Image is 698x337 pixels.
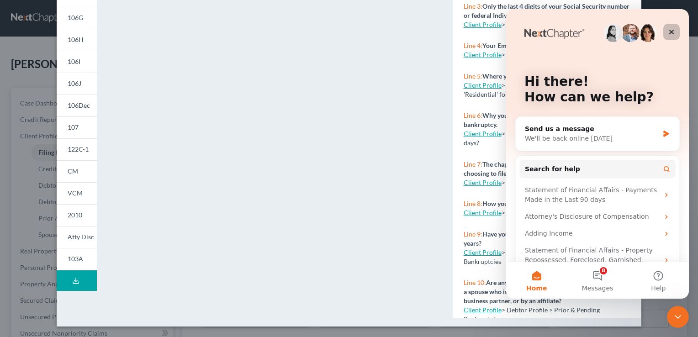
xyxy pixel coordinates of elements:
span: Line 9: [464,230,482,238]
span: CM [68,167,78,175]
a: Client Profile [464,179,502,186]
span: 106Dec [68,101,90,109]
span: > Debtor Profile > Prior & Pending Bankruptcies [464,306,600,323]
span: 2010 [68,211,82,219]
span: 106H [68,36,84,43]
a: Client Profile [464,51,502,58]
span: Line 5: [464,72,482,80]
strong: Have you filed for bankruptcy within the last 8 years? [464,230,613,247]
span: Line 6: [464,111,482,119]
a: 106I [57,51,97,73]
span: > Filing Information > Chapter of Bankruptcy [502,179,629,186]
a: 106G [57,7,97,29]
a: 2010 [57,204,97,226]
a: VCM [57,182,97,204]
span: > Debtor Addresses > +New Address > Select 'Residential' for Type [464,81,629,98]
iframe: Intercom live chat [667,306,689,328]
a: 106Dec [57,95,97,116]
strong: Only the last 4 digits of your Social Security number or federal Individual Taxpayer Identificati... [464,2,630,19]
strong: The chapter of the Bankruptcy Code you are choosing to file under. [464,160,607,177]
a: Client Profile [464,21,502,28]
span: 106G [68,14,83,21]
a: 122C-1 [57,138,97,160]
span: 122C-1 [68,145,89,153]
a: Client Profile [464,209,502,216]
span: Line 10: [464,279,486,286]
strong: Are any bankruptcy cases pending or being filed by a spouse who is not filing this case with you,... [464,279,629,305]
span: > SSN (Last 4) [502,21,539,28]
a: Client Profile [464,130,502,137]
span: 107 [68,123,79,131]
a: Client Profile [464,81,502,89]
iframe: Intercom live chat [506,9,689,299]
span: Atty Disc [68,233,94,241]
span: VCM [68,189,83,197]
span: > Filing Information > Filing Fee [502,209,592,216]
span: > Prior/Alternate Names > EIN [502,51,588,58]
a: 106H [57,29,97,51]
span: Line 4: [464,42,482,49]
a: Atty Disc [57,226,97,248]
span: 106J [68,79,81,87]
span: > Debtor Profile > Prior & Pending Bankruptcies [464,248,600,265]
a: 106J [57,73,97,95]
strong: How you will pay the fee. [482,200,553,207]
span: Line 7: [464,160,482,168]
strong: Where you live. [482,72,527,80]
a: Client Profile [464,306,502,314]
a: CM [57,160,97,182]
span: Line 3: [464,2,482,10]
span: 106I [68,58,80,65]
span: 103A [68,255,83,263]
strong: Your Employer Identification Number (EIN), if any. [482,42,624,49]
span: Line 8: [464,200,482,207]
a: 107 [57,116,97,138]
a: 103A [57,248,97,270]
a: Client Profile [464,248,502,256]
